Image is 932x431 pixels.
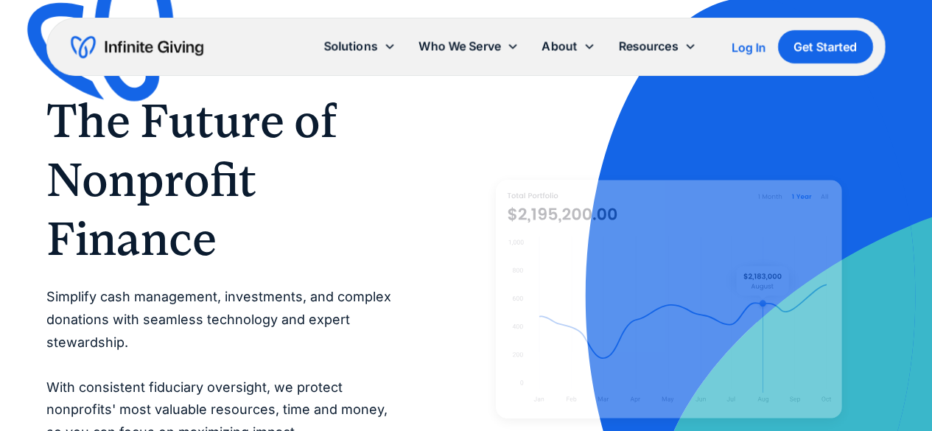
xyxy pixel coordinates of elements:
div: About [542,36,578,56]
div: Log In [732,41,766,53]
div: About [530,30,607,62]
div: Resources [619,36,679,56]
img: nonprofit donation platform [496,180,842,419]
a: Get Started [778,30,873,63]
h1: The Future of Nonprofit Finance [46,91,393,268]
div: Resources [607,30,708,62]
div: Who We Serve [407,30,530,62]
div: Solutions [324,36,378,56]
div: Solutions [312,30,407,62]
a: Log In [732,38,766,56]
div: Who We Serve [419,36,501,56]
a: home [71,35,203,59]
